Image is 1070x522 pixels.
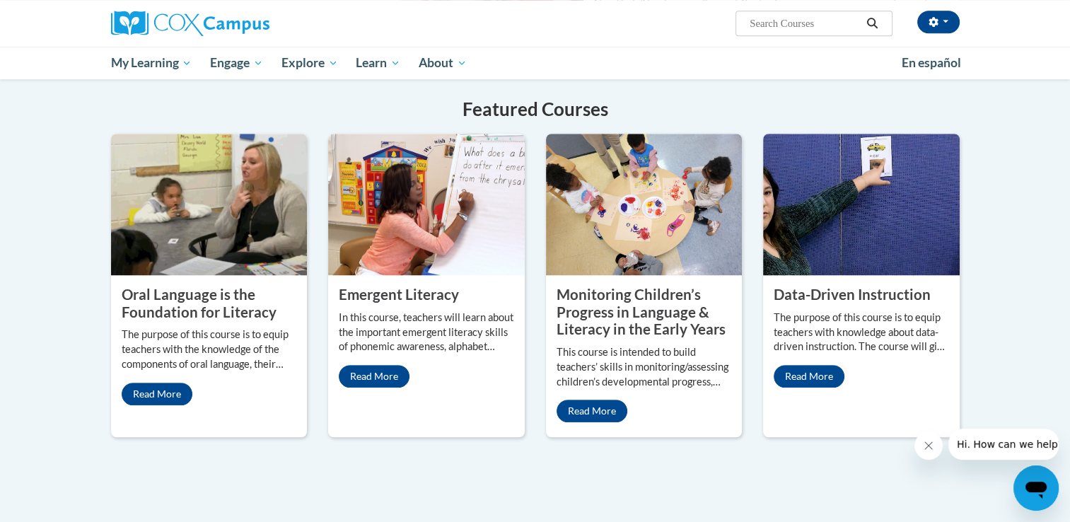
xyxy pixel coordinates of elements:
img: Cox Campus [111,11,269,36]
span: En español [902,55,961,70]
img: Monitoring Children’s Progress in Language & Literacy in the Early Years [546,134,743,275]
img: Data-Driven Instruction [763,134,960,275]
property: Monitoring Children’s Progress in Language & Literacy in the Early Years [557,286,726,337]
a: Read More [122,383,192,405]
a: Read More [339,365,409,388]
p: This course is intended to build teachers’ skills in monitoring/assessing children’s developmenta... [557,345,732,390]
button: Search [861,15,883,32]
div: Main menu [90,47,981,79]
p: In this course, teachers will learn about the important emergent literacy skills of phonemic awar... [339,311,514,355]
span: Engage [210,54,263,71]
button: Account Settings [917,11,960,33]
span: Hi. How can we help? [8,10,115,21]
input: Search Courses [748,15,861,32]
p: The purpose of this course is to equip teachers with the knowledge of the components of oral lang... [122,327,297,372]
iframe: Message from company [948,429,1059,460]
a: Read More [557,400,627,422]
iframe: Button to launch messaging window [1013,465,1059,511]
span: Learn [356,54,400,71]
img: Oral Language is the Foundation for Literacy [111,134,308,275]
a: Engage [201,47,272,79]
span: My Learning [110,54,192,71]
span: About [419,54,467,71]
span: Explore [281,54,338,71]
p: The purpose of this course is to equip teachers with knowledge about data-driven instruction. The... [774,311,949,355]
a: About [409,47,476,79]
a: My Learning [102,47,202,79]
property: Emergent Literacy [339,286,459,303]
a: Read More [774,365,844,388]
a: Explore [272,47,347,79]
property: Oral Language is the Foundation for Literacy [122,286,277,320]
img: Emergent Literacy [328,134,525,275]
a: Learn [347,47,409,79]
iframe: Close message [914,431,943,460]
property: Data-Driven Instruction [774,286,931,303]
a: En español [892,48,970,78]
a: Cox Campus [111,11,380,36]
h4: Featured Courses [111,95,960,123]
